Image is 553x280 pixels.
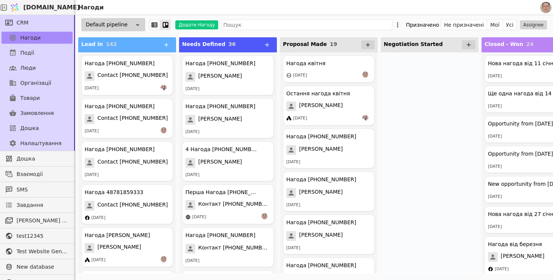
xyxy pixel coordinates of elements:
a: test12345 [2,230,73,242]
span: [PERSON_NAME] [299,188,343,198]
a: Люди [2,62,73,74]
div: [DATE] [286,159,300,165]
button: Не призначені [441,20,487,30]
span: CRM [17,19,29,27]
span: New database [17,263,69,271]
div: [DATE] [286,202,300,208]
div: Нагода [PHONE_NUMBER] [286,219,356,226]
a: Test Website General template [2,245,73,257]
span: Товари [20,94,40,102]
h2: Нагоди [75,3,104,12]
div: Нагода [PHONE_NUMBER] [286,176,356,184]
div: [DATE] [85,128,99,135]
span: [DOMAIN_NAME] [23,3,80,12]
span: Дошка [17,155,69,163]
div: [DATE] [91,215,105,221]
img: РS [261,213,267,219]
a: Дошка [2,153,73,165]
a: Дошка [2,122,73,134]
div: Нагода [PHONE_NUMBER]Контакт [PHONE_NUMBER][DATE] [182,227,274,267]
span: [PERSON_NAME] розсилки [17,217,69,225]
span: [PERSON_NAME] [97,243,141,253]
span: 24 [526,41,533,47]
span: [PERSON_NAME] [198,158,242,168]
div: Призначено [406,20,439,30]
div: Нагода [PERSON_NAME] [85,231,150,239]
img: Хр [362,115,368,121]
span: Контакт [PHONE_NUMBER] [198,244,270,254]
span: SMS [17,186,69,194]
span: [PERSON_NAME] [198,72,242,82]
img: facebook.svg [85,215,90,220]
div: Default pipeline [81,18,145,31]
span: 36 [228,41,235,47]
div: Перша Нагода [PHONE_NUMBER]Контакт [PHONE_NUMBER][DATE]РS [182,184,274,224]
button: Assignee [520,20,547,29]
img: 1560949290925-CROPPED-IMG_0201-2-.jpg [540,2,551,13]
span: Організації [20,79,51,87]
span: Замовлення [20,109,54,117]
span: Contact [PHONE_NUMBER] [97,114,168,124]
span: 142 [106,41,117,47]
div: Перша Нагода [PHONE_NUMBER] [185,188,257,196]
div: Нагода [PHONE_NUMBER] [286,133,356,141]
a: New database [2,261,73,273]
span: Contact [PHONE_NUMBER] [97,201,168,211]
div: 4 Нагода [PHONE_NUMBER][PERSON_NAME][DATE] [182,141,274,181]
img: РS [362,72,368,78]
div: [DATE] [293,72,307,79]
div: [DATE] [488,224,502,230]
a: Товари [2,92,73,104]
div: Остання нагода квітня [286,90,350,98]
img: facebook.svg [488,266,493,272]
span: test12345 [17,232,69,240]
span: [PERSON_NAME] [198,115,242,125]
div: Нагода [PHONE_NUMBER][PERSON_NAME][DATE] [283,171,375,211]
img: РS [161,127,167,133]
div: Нагода [PHONE_NUMBER]Contact [PHONE_NUMBER][DATE]РS [81,98,173,138]
div: Нагода [PHONE_NUMBER]Contact [PHONE_NUMBER][DATE] [81,141,173,181]
div: 4 Нагода [PHONE_NUMBER] [185,145,257,153]
div: Нагода квітня[DATE]РS [283,55,375,83]
div: [DATE] [488,164,502,170]
span: Люди [20,64,36,72]
button: Мої [487,20,503,30]
a: Налаштування [2,137,73,149]
a: [PERSON_NAME] розсилки [2,214,73,226]
div: Нагода [PHONE_NUMBER] [286,262,356,269]
span: [PERSON_NAME] [299,145,343,155]
div: Opportunity from [DATE] [488,150,553,158]
span: Взаємодії [17,170,69,178]
a: [DOMAIN_NAME] [8,0,75,15]
a: Організації [2,77,73,89]
span: Нагоди [20,34,41,42]
div: Нагода [PHONE_NUMBER] [185,60,255,67]
span: Proposal Made [283,41,327,47]
div: [DATE] [488,194,502,200]
img: google-ads.svg [286,116,292,121]
div: Нагода 48781859333Contact [PHONE_NUMBER][DATE] [81,184,173,224]
img: Logo [9,0,20,15]
div: Нагода [PHONE_NUMBER][PERSON_NAME][DATE] [283,129,375,168]
div: Opportunity from [DATE] [488,120,553,128]
img: Хр [161,84,167,90]
span: Дошка [20,124,39,132]
div: [DATE] [185,172,199,178]
span: Події [20,49,34,57]
input: Пошук [221,20,392,30]
div: [DATE] [488,103,502,110]
a: Події [2,47,73,59]
div: Нагода [PHONE_NUMBER][PERSON_NAME][DATE] [283,214,375,254]
div: Нагода [PHONE_NUMBER] [185,231,255,239]
div: [DATE] [185,86,199,92]
span: Contact [PHONE_NUMBER] [97,71,168,81]
div: [DATE] [91,257,105,263]
div: Нагода [PHONE_NUMBER] [185,103,255,110]
div: [DATE] [85,85,99,92]
div: Нагода [PHONE_NUMBER][PERSON_NAME][DATE] [182,55,274,95]
div: Нагода [PHONE_NUMBER] [85,60,155,67]
span: Завдання [17,201,43,209]
div: Нагода від березня [488,240,542,248]
div: [DATE] [495,266,509,272]
div: [DATE] [185,258,199,264]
